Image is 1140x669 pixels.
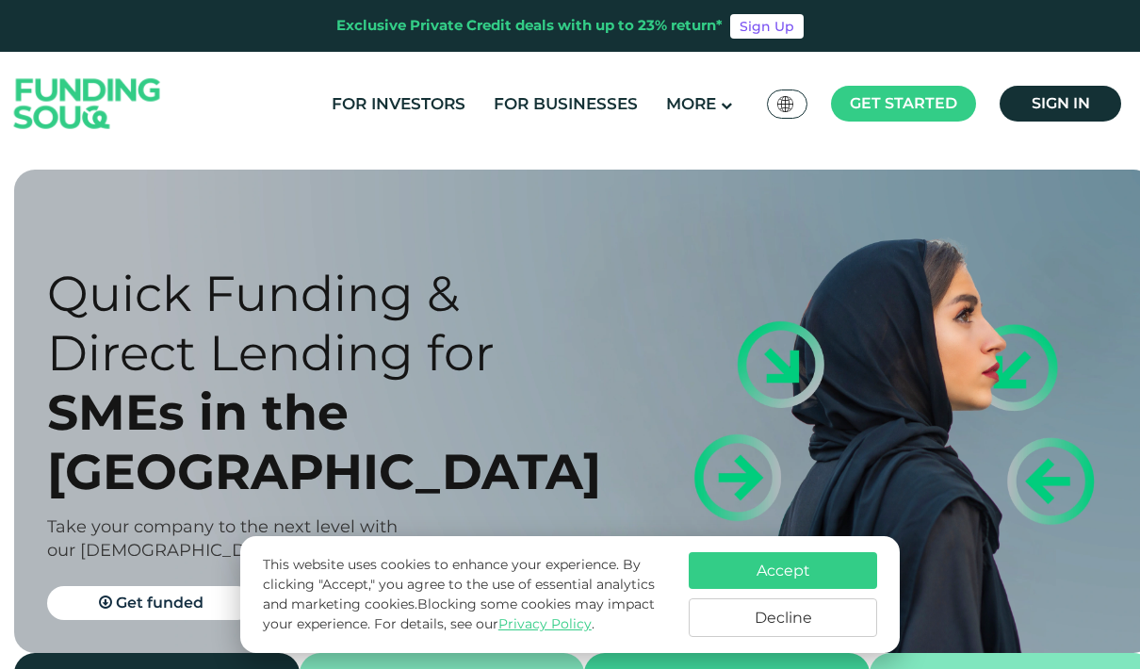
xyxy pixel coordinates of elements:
[116,594,204,612] span: Get funded
[47,586,254,620] a: Get funded
[47,516,614,561] span: Take your company to the next level with our [DEMOGRAPHIC_DATA]-compliant finance that arrives in...
[47,383,617,501] div: SMEs in the [GEOGRAPHIC_DATA]
[850,94,957,112] span: Get started
[263,596,655,632] span: Blocking some cookies may impact your experience.
[263,555,670,634] p: This website uses cookies to enhance your experience. By clicking "Accept," you agree to the use ...
[336,15,723,37] div: Exclusive Private Credit deals with up to 23% return*
[1000,86,1121,122] a: Sign in
[777,96,794,112] img: SA Flag
[47,264,617,383] div: Quick Funding & Direct Lending for
[374,615,594,632] span: For details, see our .
[489,89,643,120] a: For Businesses
[1032,94,1090,112] span: Sign in
[689,598,877,637] button: Decline
[689,552,877,589] button: Accept
[730,14,804,39] a: Sign Up
[327,89,470,120] a: For Investors
[666,94,716,113] span: More
[498,615,592,632] a: Privacy Policy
